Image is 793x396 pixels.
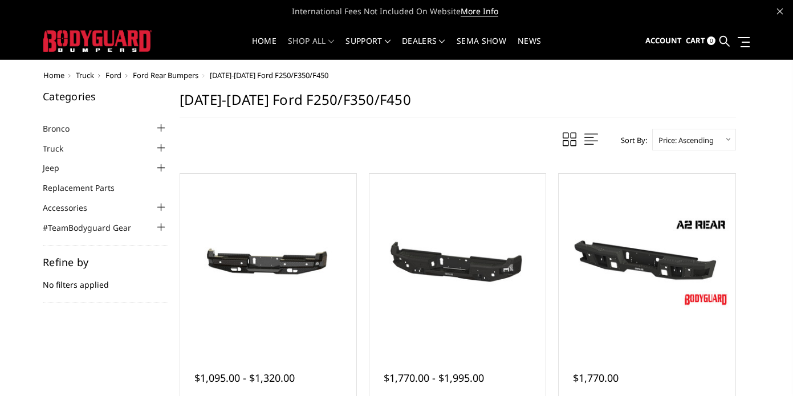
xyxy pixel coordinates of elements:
[194,371,295,385] span: $1,095.00 - $1,320.00
[252,37,276,59] a: Home
[43,30,152,51] img: BODYGUARD BUMPERS
[384,371,484,385] span: $1,770.00 - $1,995.00
[645,35,682,46] span: Account
[183,177,353,347] a: 2017-2022 Ford F250-350-450 - FT Series - Rear Bumper 2017-2022 Ford F250-350-450 - FT Series - R...
[43,142,78,154] a: Truck
[76,70,94,80] a: Truck
[43,162,74,174] a: Jeep
[43,70,64,80] a: Home
[43,182,129,194] a: Replacement Parts
[43,257,168,303] div: No filters applied
[43,91,168,101] h5: Categories
[133,70,198,80] a: Ford Rear Bumpers
[461,6,498,17] a: More Info
[43,257,168,267] h5: Refine by
[518,37,541,59] a: News
[105,70,121,80] a: Ford
[43,202,101,214] a: Accessories
[180,91,736,117] h1: [DATE]-[DATE] Ford F250/F350/F450
[372,222,543,303] img: 2017-2022 Ford F250-350-450 - Freedom Series - Rear Bumper
[43,123,84,134] a: Bronco
[288,37,334,59] a: shop all
[372,177,543,347] a: 2017-2022 Ford F250-350-450 - Freedom Series - Rear Bumper
[686,26,715,56] a: Cart 0
[645,26,682,56] a: Account
[686,35,705,46] span: Cart
[210,70,328,80] span: [DATE]-[DATE] Ford F250/F350/F450
[573,371,619,385] span: $1,770.00
[345,37,391,59] a: Support
[615,132,647,149] label: Sort By:
[457,37,506,59] a: SEMA Show
[402,37,445,59] a: Dealers
[707,36,715,45] span: 0
[562,177,732,347] a: A2 Series - Rear Bumper A2 Series - Rear Bumper
[43,222,145,234] a: #TeamBodyguard Gear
